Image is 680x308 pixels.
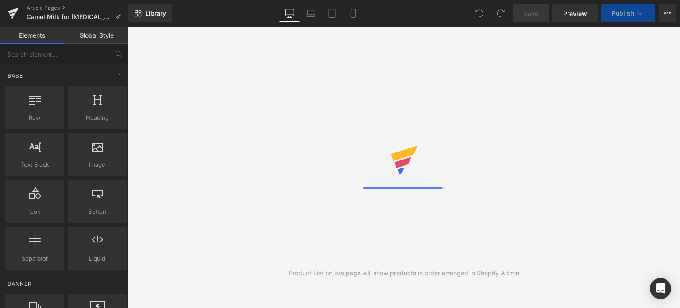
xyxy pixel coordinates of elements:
span: Icon [8,207,62,216]
span: Heading [70,113,124,122]
span: Camel Milk for [MEDICAL_DATA]: Can It Help Control Blood Sugar Naturally? [27,13,112,20]
a: Desktop [279,4,300,22]
span: Banner [7,280,33,288]
a: Article Pages [27,4,128,12]
a: Tablet [321,4,343,22]
button: Redo [492,4,510,22]
span: Liquid [70,254,124,263]
div: Open Intercom Messenger [650,278,671,299]
span: Save [524,9,538,18]
a: Global Style [64,27,128,44]
span: Row [8,113,62,122]
span: Preview [563,9,587,18]
span: Publish [612,10,634,17]
span: Image [70,160,124,169]
a: Preview [552,4,598,22]
button: Publish [601,4,655,22]
a: Laptop [300,4,321,22]
button: More [659,4,676,22]
a: New Library [128,4,172,22]
div: Product List on live page will show products in order arranged in Shopify Admin [289,268,519,278]
span: Separator [8,254,62,263]
button: Undo [471,4,488,22]
span: Text Block [8,160,62,169]
span: Base [7,71,24,80]
span: Library [145,9,166,17]
a: Mobile [343,4,364,22]
span: Button [70,207,124,216]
